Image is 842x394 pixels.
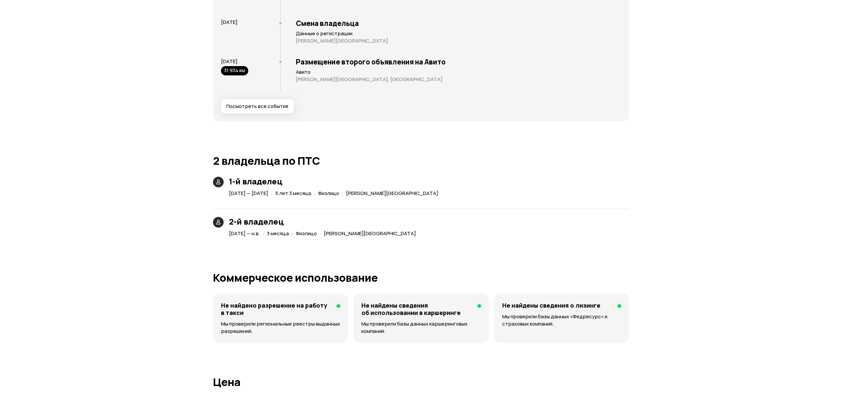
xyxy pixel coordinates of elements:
[342,188,343,199] span: ·
[263,228,264,239] span: ·
[213,272,629,284] h1: Коммерческое использование
[275,190,311,197] span: 5 лет 3 месяца
[296,76,621,83] p: [PERSON_NAME][GEOGRAPHIC_DATA], [GEOGRAPHIC_DATA]
[213,155,629,167] h1: 2 владельца по ПТС
[271,188,273,199] span: ·
[361,320,481,335] p: Мы проверили базы данных каршеринговых компаний.
[292,228,293,239] span: ·
[361,302,472,316] h4: Не найдены сведения об использовании в каршеринге
[296,230,317,237] span: Физлицо
[229,190,268,197] span: [DATE] — [DATE]
[221,66,248,75] div: 31 934 км
[221,19,238,26] span: [DATE]
[319,228,321,239] span: ·
[346,190,438,197] span: [PERSON_NAME][GEOGRAPHIC_DATA]
[502,302,600,309] h4: Не найдены сведения о лизинге
[296,57,621,66] h3: Размещение второго объявления на Авито
[221,302,331,316] h4: Не найдено разрешение на работу в такси
[324,230,416,237] span: [PERSON_NAME][GEOGRAPHIC_DATA]
[229,217,419,226] h3: 2-й владелец
[318,190,339,197] span: Физлицо
[213,376,629,388] h1: Цена
[296,38,621,44] p: [PERSON_NAME][GEOGRAPHIC_DATA]
[296,19,621,28] h3: Смена владельца
[296,30,621,37] p: Данные о регистрации
[229,177,441,186] h3: 1-й владелец
[229,230,260,237] span: [DATE] — н.в.
[296,69,621,75] p: Авито
[502,313,621,328] p: Мы проверили базы данных «Федресурс» и страховых компаний.
[221,320,340,335] p: Мы проверили региональные реестры выданных разрешений.
[221,58,238,65] span: [DATE]
[226,103,288,110] span: Посмотреть все события
[267,230,289,237] span: 3 месяца
[314,188,316,199] span: ·
[221,99,294,114] button: Посмотреть все события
